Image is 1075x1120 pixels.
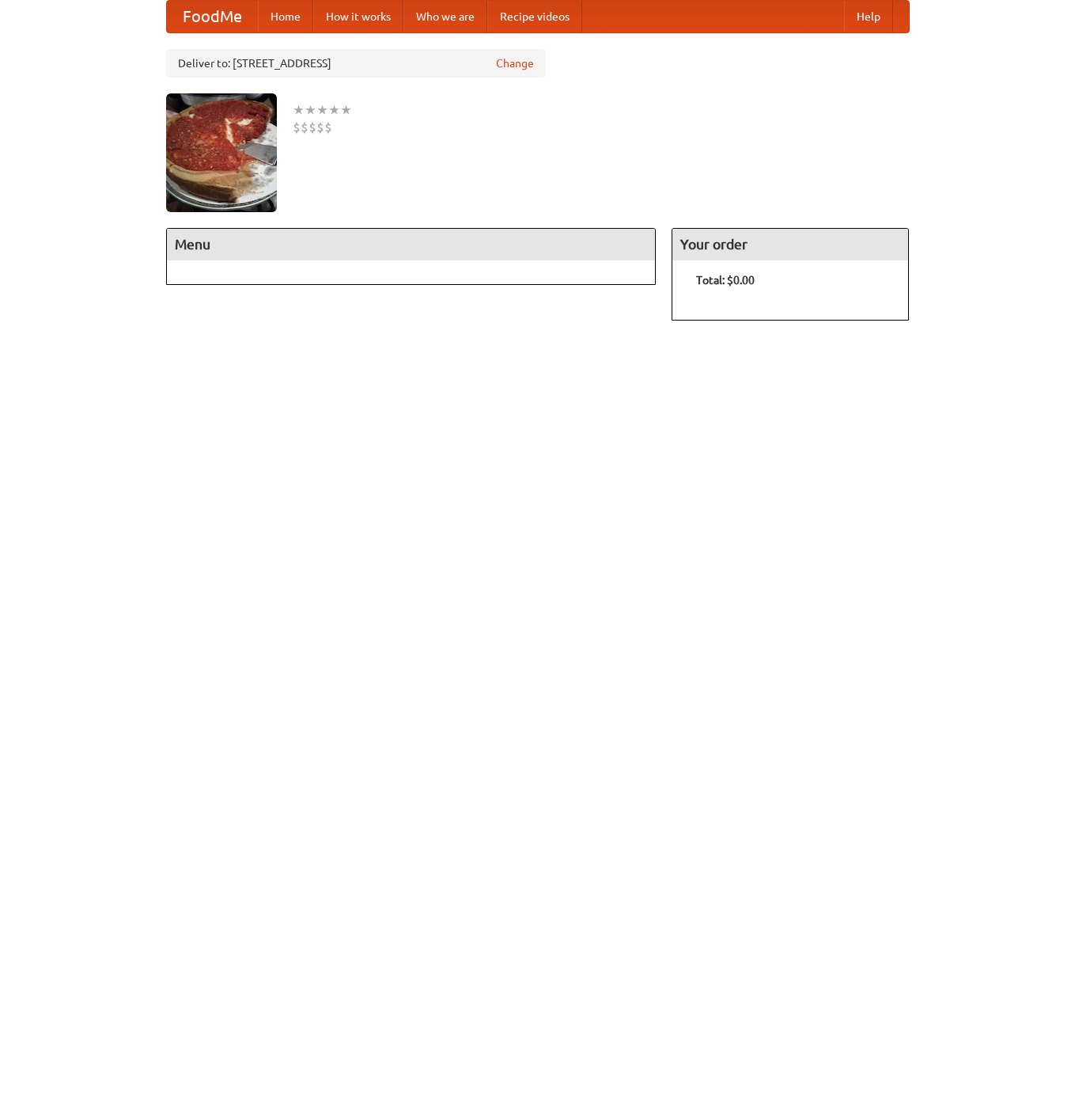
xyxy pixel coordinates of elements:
a: Home [258,1,313,32]
li: ★ [293,101,305,119]
li: ★ [328,101,340,119]
li: $ [301,119,308,136]
a: Change [496,55,534,71]
a: Recipe videos [487,1,582,32]
li: $ [308,119,316,136]
img: angular.jpg [166,93,277,212]
h4: Your order [672,229,908,260]
li: ★ [316,101,328,119]
a: Help [844,1,893,32]
h4: Menu [167,229,656,260]
div: Deliver to: [STREET_ADDRESS] [166,49,546,78]
a: FoodMe [167,1,258,32]
li: ★ [340,101,352,119]
a: How it works [313,1,403,32]
b: Total: $0.00 [696,274,755,287]
li: ★ [305,101,316,119]
li: $ [293,119,301,136]
li: $ [316,119,324,136]
a: Who we are [403,1,487,32]
li: $ [324,119,332,136]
